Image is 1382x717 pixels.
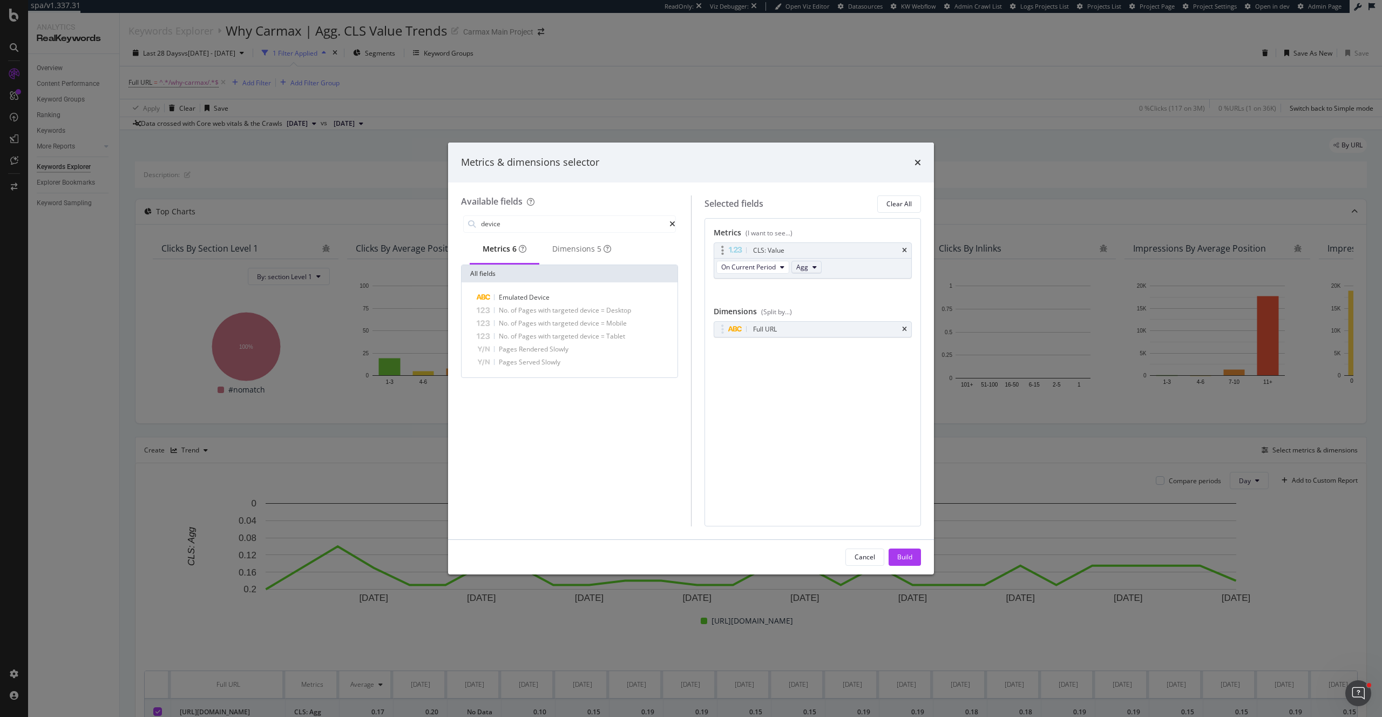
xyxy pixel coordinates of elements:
div: All fields [462,265,678,282]
div: times [902,326,907,333]
span: Device [529,293,550,302]
div: Metrics [483,243,526,254]
span: with [538,306,552,315]
div: Dimensions [714,306,912,321]
span: Emulated [499,293,529,302]
div: (Split by...) [761,307,792,316]
div: Build [897,552,912,562]
div: times [914,155,921,170]
div: Metrics [714,227,912,242]
div: (I want to see...) [746,228,792,238]
span: = [601,319,606,328]
span: 6 [512,243,517,254]
span: targeted [552,332,580,341]
div: times [902,247,907,254]
span: Tablet [606,332,625,341]
div: Dimensions [552,243,611,254]
span: 5 [597,243,601,254]
iframe: Intercom live chat [1345,680,1371,706]
div: Full URLtimes [714,321,912,337]
span: Rendered [519,344,550,354]
span: Pages [518,319,538,328]
div: Selected fields [704,198,763,210]
span: Pages [499,344,519,354]
span: of [511,332,518,341]
span: Pages [499,357,519,367]
span: No. [499,332,511,341]
button: On Current Period [716,261,789,274]
span: Mobile [606,319,627,328]
div: Available fields [461,195,523,207]
span: device [580,306,601,315]
span: device [580,332,601,341]
span: device [580,319,601,328]
span: Slowly [541,357,560,367]
span: of [511,319,518,328]
div: modal [448,143,934,574]
div: Metrics & dimensions selector [461,155,599,170]
span: Slowly [550,344,568,354]
input: Search by field name [480,216,669,232]
span: No. [499,306,511,315]
div: CLS: Value [753,245,784,256]
span: Served [519,357,541,367]
button: Cancel [845,549,884,566]
div: CLS: ValuetimesOn Current PeriodAgg [714,242,912,279]
button: Build [889,549,921,566]
button: Clear All [877,195,921,213]
div: Clear All [886,199,912,208]
span: Agg [796,262,808,272]
span: of [511,306,518,315]
span: On Current Period [721,262,776,272]
div: Full URL [753,324,777,335]
span: Pages [518,306,538,315]
span: with [538,332,552,341]
span: No. [499,319,511,328]
span: targeted [552,306,580,315]
button: Agg [791,261,822,274]
span: Desktop [606,306,631,315]
span: with [538,319,552,328]
span: targeted [552,319,580,328]
span: = [601,306,606,315]
div: Cancel [855,552,875,562]
span: Pages [518,332,538,341]
div: brand label [512,243,517,254]
span: = [601,332,606,341]
div: brand label [597,243,601,254]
